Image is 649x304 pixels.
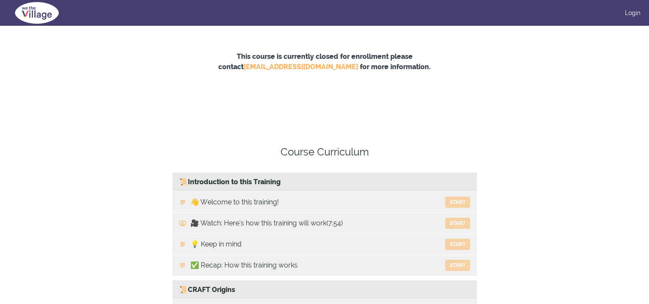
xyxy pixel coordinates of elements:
[172,173,477,192] div: 📜Introduction to this Training
[244,63,358,71] a: [EMAIL_ADDRESS][DOMAIN_NAME]
[445,197,470,208] button: Start
[172,144,477,160] h4: Course Curriculum
[445,260,470,271] button: Start
[172,280,477,300] div: 📜CRAFT Origins
[218,52,413,71] strong: This course is currently closed for enrollment please contact
[172,213,477,234] a: 🎥 Watch: Here's how this training will work (7:54) Start
[190,218,326,228] span: 🎥 Watch: Here's how this training will work
[360,63,431,71] strong: for more information.
[445,218,470,229] button: Start
[190,197,279,207] span: 👋 Welcome to this training!
[190,239,241,249] span: 💡 Keep in mind
[445,239,470,250] button: Start
[172,234,477,255] a: 💡 Keep in mind Start
[172,255,477,276] a: ✅ Recap: How this training works Start
[326,218,343,228] span: (7:54)
[172,192,477,213] a: 👋 Welcome to this training! Start
[625,9,640,17] a: Login
[190,260,298,271] span: ✅ Recap: How this training works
